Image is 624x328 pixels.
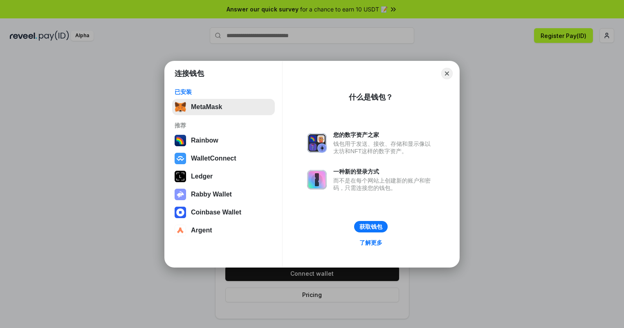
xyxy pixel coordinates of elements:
button: 获取钱包 [354,221,388,232]
img: svg+xml,%3Csvg%20xmlns%3D%22http%3A%2F%2Fwww.w3.org%2F2000%2Fsvg%22%20fill%3D%22none%22%20viewBox... [307,133,327,153]
img: svg+xml,%3Csvg%20xmlns%3D%22http%3A%2F%2Fwww.w3.org%2F2000%2Fsvg%22%20fill%3D%22none%22%20viewBox... [175,189,186,200]
img: svg+xml,%3Csvg%20xmlns%3D%22http%3A%2F%2Fwww.w3.org%2F2000%2Fsvg%22%20width%3D%2228%22%20height%3... [175,171,186,182]
div: 什么是钱包？ [349,92,393,102]
h1: 连接钱包 [175,69,204,78]
div: 钱包用于发送、接收、存储和显示像以太坊和NFT这样的数字资产。 [333,140,435,155]
div: MetaMask [191,103,222,111]
button: Rainbow [172,132,275,149]
button: MetaMask [172,99,275,115]
img: svg+xml,%3Csvg%20width%3D%2228%22%20height%3D%2228%22%20viewBox%3D%220%200%2028%2028%22%20fill%3D... [175,153,186,164]
button: WalletConnect [172,150,275,167]
div: 推荐 [175,122,272,129]
img: svg+xml,%3Csvg%20width%3D%22120%22%20height%3D%22120%22%20viewBox%3D%220%200%20120%20120%22%20fil... [175,135,186,146]
div: WalletConnect [191,155,236,162]
button: Argent [172,222,275,239]
div: 获取钱包 [359,223,382,230]
div: 已安装 [175,88,272,96]
a: 了解更多 [355,237,387,248]
button: Close [441,68,453,79]
img: svg+xml,%3Csvg%20xmlns%3D%22http%3A%2F%2Fwww.w3.org%2F2000%2Fsvg%22%20fill%3D%22none%22%20viewBox... [307,170,327,190]
button: Coinbase Wallet [172,204,275,221]
button: Ledger [172,168,275,185]
div: Ledger [191,173,213,180]
div: Rabby Wallet [191,191,232,198]
div: Coinbase Wallet [191,209,241,216]
img: svg+xml,%3Csvg%20fill%3D%22none%22%20height%3D%2233%22%20viewBox%3D%220%200%2035%2033%22%20width%... [175,101,186,113]
div: Argent [191,227,212,234]
img: svg+xml,%3Csvg%20width%3D%2228%22%20height%3D%2228%22%20viewBox%3D%220%200%2028%2028%22%20fill%3D... [175,225,186,236]
div: 了解更多 [359,239,382,246]
div: 您的数字资产之家 [333,131,435,138]
div: 而不是在每个网站上创建新的账户和密码，只需连接您的钱包。 [333,177,435,192]
div: Rainbow [191,137,218,144]
button: Rabby Wallet [172,186,275,203]
div: 一种新的登录方式 [333,168,435,175]
img: svg+xml,%3Csvg%20width%3D%2228%22%20height%3D%2228%22%20viewBox%3D%220%200%2028%2028%22%20fill%3D... [175,207,186,218]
